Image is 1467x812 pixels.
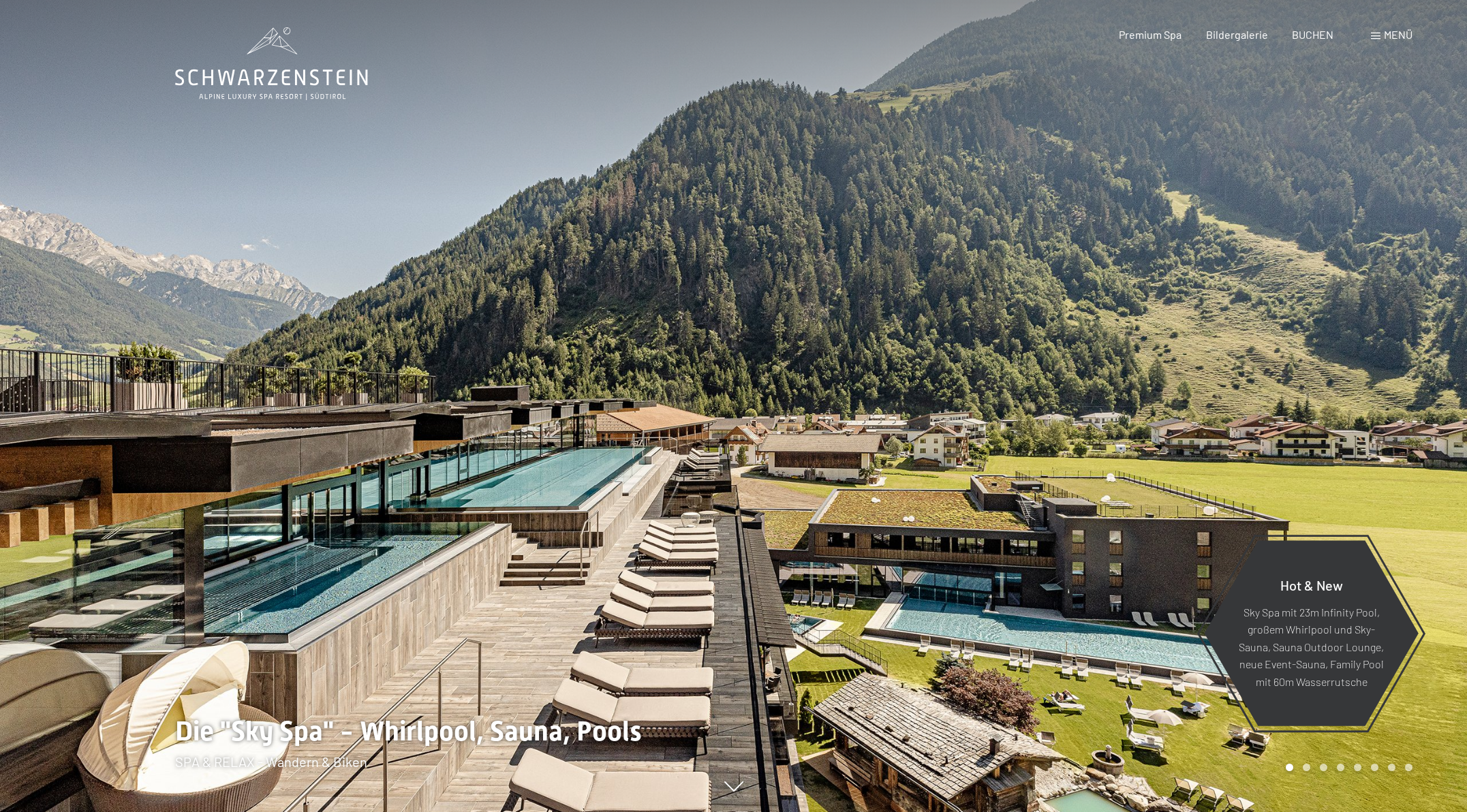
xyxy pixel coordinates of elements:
[1286,764,1293,771] div: Carousel Page 1 (Current Slide)
[1320,764,1327,771] div: Carousel Page 3
[1405,764,1412,771] div: Carousel Page 8
[1203,540,1419,727] a: Hot & New Sky Spa mit 23m Infinity Pool, großem Whirlpool und Sky-Sauna, Sauna Outdoor Lounge, ne...
[1303,764,1310,771] div: Carousel Page 2
[1280,576,1343,593] span: Hot & New
[1281,764,1412,771] div: Carousel Pagination
[1388,764,1395,771] div: Carousel Page 7
[1371,764,1378,771] div: Carousel Page 6
[1206,28,1268,41] a: Bildergalerie
[1354,764,1361,771] div: Carousel Page 5
[1237,603,1385,690] p: Sky Spa mit 23m Infinity Pool, großem Whirlpool und Sky-Sauna, Sauna Outdoor Lounge, neue Event-S...
[1119,28,1182,41] a: Premium Spa
[1337,764,1344,771] div: Carousel Page 4
[1292,28,1333,41] a: BUCHEN
[1384,28,1412,41] span: Menü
